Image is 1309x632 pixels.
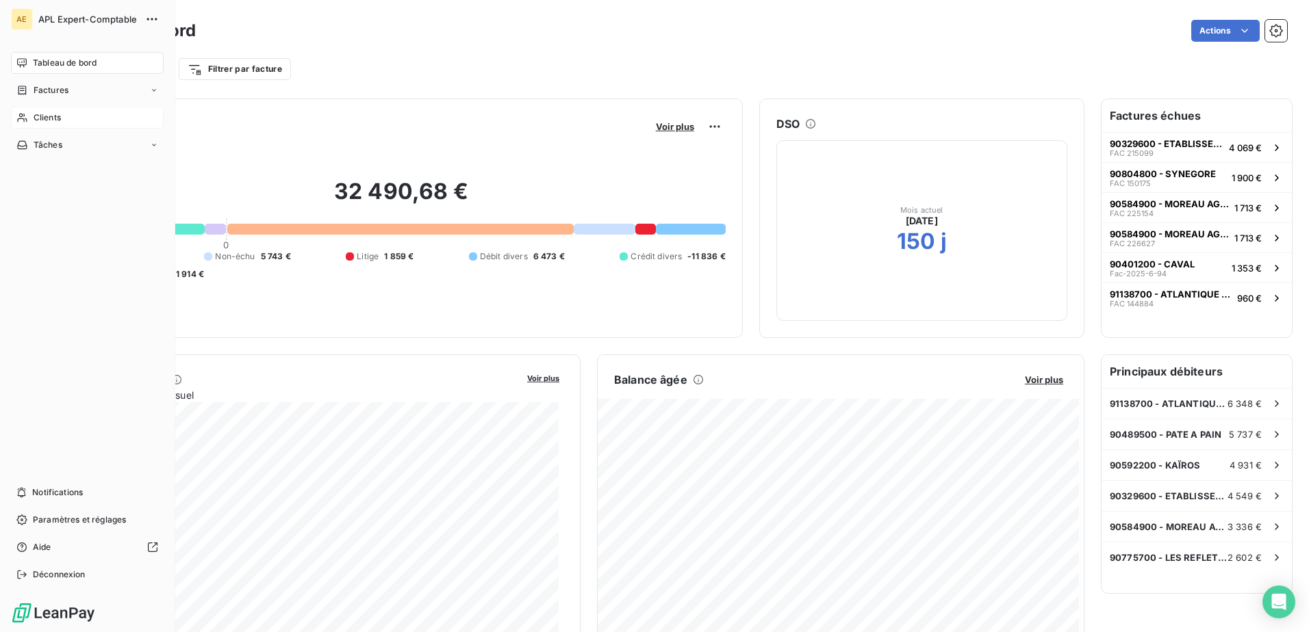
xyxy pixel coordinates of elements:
button: Voir plus [1021,373,1067,386]
span: Tableau de bord [33,57,97,69]
button: 90804800 - SYNEGOREFAC 1501751 900 € [1102,162,1292,192]
button: 90584900 - MOREAU AGENCEMENTFAC 2251541 713 € [1102,192,1292,222]
span: -11 836 € [687,250,725,263]
span: 0 [223,239,229,250]
span: 1 713 € [1234,202,1262,213]
span: Tâches [34,139,62,151]
h2: 150 [897,228,935,255]
span: FAC 225154 [1110,209,1154,218]
span: Voir plus [527,373,559,383]
button: Actions [1191,20,1260,42]
span: 960 € [1237,293,1262,304]
span: 3 336 € [1228,521,1262,532]
span: Notifications [32,486,83,499]
span: 91138700 - ATLANTIQUE CONTRÔLE ASPIRATION [1110,398,1228,409]
span: 90592200 - KAÏROS [1110,460,1201,471]
h2: 32 490,68 € [77,178,726,219]
span: Litige [357,250,379,263]
span: Mois actuel [900,206,943,214]
div: AE [11,8,33,30]
span: APL Expert-Comptable [38,14,137,25]
h2: j [941,228,947,255]
h6: DSO [776,116,800,132]
span: 91138700 - ATLANTIQUE CONTRÔLE ASPIRATION [1110,289,1232,300]
h6: Principaux débiteurs [1102,355,1292,388]
span: FAC 150175 [1110,179,1151,187]
span: Non-échu [215,250,255,263]
span: 90584900 - MOREAU AGENCEMENT [1110,198,1229,209]
span: Paramètres et réglages [33,514,126,526]
button: Voir plus [652,120,698,133]
span: 5 737 € [1229,429,1262,440]
span: FAC 226627 [1110,239,1155,248]
span: 6 348 € [1228,398,1262,409]
div: Open Intercom Messenger [1262,585,1295,618]
h6: Balance âgée [614,371,687,388]
span: 90329600 - ETABLISSEMENTS CARLIER [1110,138,1223,149]
span: Fac-2025-6-94 [1110,269,1167,278]
span: 90329600 - ETABLISSEMENTS CARLIER [1110,490,1228,501]
span: 6 473 € [533,250,565,263]
span: 90804800 - SYNEGORE [1110,168,1216,179]
span: Aide [33,541,51,553]
span: 90401200 - CAVAL [1110,259,1195,269]
span: 2 602 € [1228,552,1262,563]
button: 90401200 - CAVALFac-2025-6-941 353 € [1102,252,1292,282]
button: Voir plus [523,371,563,384]
span: Factures [34,84,68,96]
button: 91138700 - ATLANTIQUE CONTRÔLE ASPIRATIONFAC 144884960 € [1102,282,1292,313]
span: Chiffre d'affaires mensuel [77,388,518,402]
span: FAC 215099 [1110,149,1154,157]
span: Voir plus [656,121,694,132]
span: 1 859 € [384,250,414,263]
span: Clients [34,111,61,124]
span: 90584900 - MOREAU AGENCEMENT [1110,521,1228,532]
span: Voir plus [1025,374,1063,385]
span: 90489500 - PATE A PAIN [1110,429,1221,440]
span: 90584900 - MOREAU AGENCEMENT [1110,228,1229,239]
span: Débit divers [480,250,528,263]
h6: Factures échues [1102,99,1292,132]
span: 1 353 € [1232,263,1262,274]
span: FAC 144884 [1110,300,1154,308]
span: [DATE] [906,214,938,228]
a: Aide [11,536,164,558]
span: 90775700 - LES REFLETS GOURMANDS [1110,552,1228,563]
span: -1 914 € [172,268,204,280]
span: 4 069 € [1229,142,1262,153]
span: 5 743 € [261,250,291,263]
img: Logo LeanPay [11,602,96,624]
span: 1 900 € [1232,172,1262,183]
button: Filtrer par facture [179,58,291,80]
button: 90584900 - MOREAU AGENCEMENTFAC 2266271 713 € [1102,222,1292,252]
button: 90329600 - ETABLISSEMENTS CARLIERFAC 2150994 069 € [1102,132,1292,162]
span: 1 713 € [1234,233,1262,243]
span: 4 549 € [1228,490,1262,501]
span: Crédit divers [631,250,682,263]
span: Déconnexion [33,568,86,581]
span: 4 931 € [1230,460,1262,471]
